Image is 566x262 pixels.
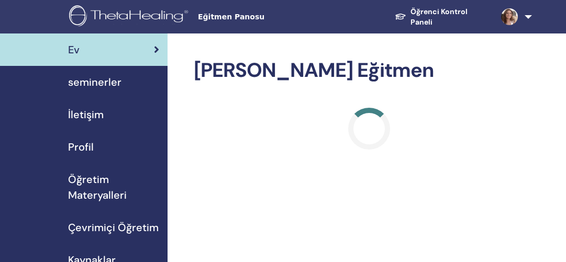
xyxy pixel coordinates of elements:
[68,43,80,56] font: Ev
[68,173,127,202] font: Öğretim Materyalleri
[68,221,159,234] font: Çevrimiçi Öğretim
[395,13,406,20] img: graduation-cap-white.svg
[194,57,434,83] font: [PERSON_NAME] Eğitmen
[501,8,518,25] img: default.jpg
[68,108,104,121] font: İletişim
[68,140,94,154] font: Profil
[410,7,468,27] font: Öğrenci Kontrol Paneli
[386,2,493,32] a: Öğrenci Kontrol Paneli
[68,75,121,89] font: seminerler
[198,13,264,21] font: Eğitmen Panosu
[69,5,192,29] img: logo.png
